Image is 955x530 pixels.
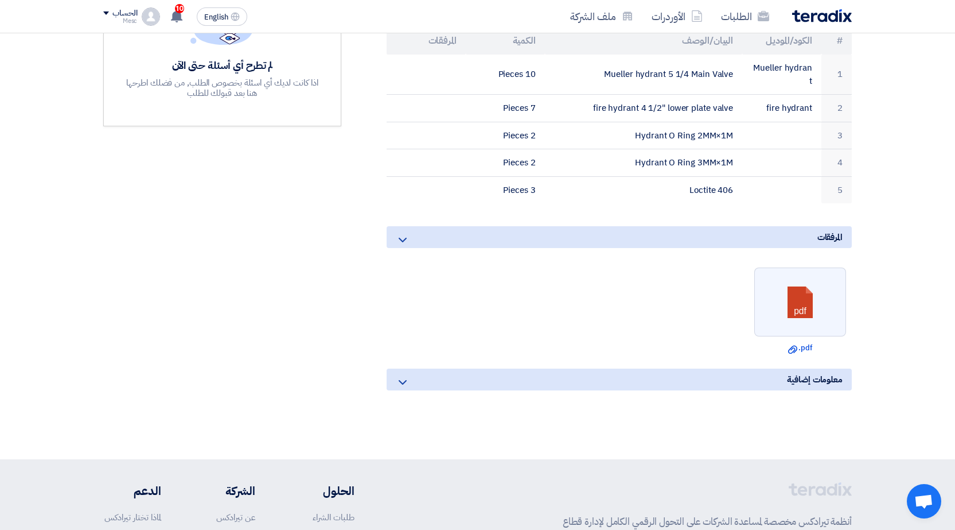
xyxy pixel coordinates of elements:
td: 10 Pieces [466,55,545,95]
th: الكمية [466,27,545,55]
span: المرفقات [817,231,843,243]
img: Teradix logo [792,9,852,22]
img: profile_test.png [142,7,160,26]
div: لم تطرح أي أسئلة حتى الآن [125,59,320,72]
a: عن تيرادكس [216,511,255,524]
span: English [204,13,228,21]
td: 4 [821,149,852,177]
a: الطلبات [712,3,778,30]
td: Loctite 406 [545,176,743,203]
th: الكود/الموديل [742,27,821,55]
li: الدعم [103,482,161,500]
li: الشركة [196,482,255,500]
th: المرفقات [387,27,466,55]
td: 2 [821,95,852,122]
td: Mueller hydrant [742,55,821,95]
li: الحلول [290,482,354,500]
td: Mueller hydrant 5 1/4 Main Valve [545,55,743,95]
a: طلبات الشراء [313,511,354,524]
td: 3 [821,122,852,149]
td: 7 Pieces [466,95,545,122]
td: 5 [821,176,852,203]
td: 2 Pieces [466,149,545,177]
div: Mesc [103,18,137,24]
td: Hydrant O Ring 3MM×1M [545,149,743,177]
a: .pdf [758,342,843,354]
td: fire hydrant 4 1/2" lower plate valve [545,95,743,122]
a: ملف الشركة [561,3,642,30]
td: Hydrant O Ring 2MM×1M [545,122,743,149]
div: اذا كانت لديك أي اسئلة بخصوص الطلب, من فضلك اطرحها هنا بعد قبولك للطلب [125,78,320,98]
a: لماذا تختار تيرادكس [104,511,161,524]
td: 3 Pieces [466,176,545,203]
td: 2 Pieces [466,122,545,149]
a: الأوردرات [642,3,712,30]
span: 10 [175,4,184,13]
div: الحساب [112,9,137,18]
span: معلومات إضافية [787,373,843,386]
div: Open chat [907,484,941,519]
th: البيان/الوصف [545,27,743,55]
button: English [197,7,247,26]
td: fire hydrant [742,95,821,122]
td: 1 [821,55,852,95]
th: # [821,27,852,55]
